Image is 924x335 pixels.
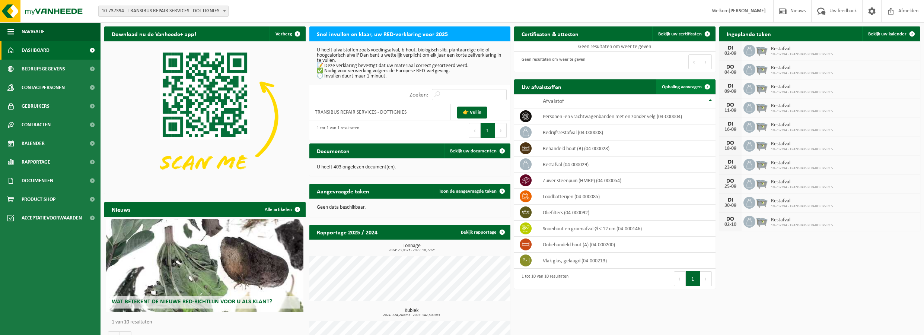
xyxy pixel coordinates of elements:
td: oliefilters (04-000092) [537,205,715,221]
span: 10-737394 - TRANSIBUS REPAIR SERVICES [771,166,833,171]
a: Toon de aangevraagde taken [433,184,510,199]
span: Ophaling aanvragen [662,85,702,89]
button: 1 [481,123,495,138]
span: 10-737394 - TRANSIBUS REPAIR SERVICES [771,185,833,190]
span: 10-737394 - TRANSIBUS REPAIR SERVICES [771,109,833,114]
div: 1 tot 10 van 10 resultaten [518,271,568,287]
h2: Aangevraagde taken [309,184,377,198]
h3: Tonnage [313,243,511,252]
img: WB-2500-GAL-GY-01 [755,101,768,113]
span: Restafval [771,65,833,71]
a: Bekijk rapportage [455,225,510,240]
span: Navigatie [22,22,45,41]
span: Restafval [771,46,833,52]
div: 16-09 [723,127,738,132]
div: 02-10 [723,222,738,227]
span: 10-737394 - TRANSIBUS REPAIR SERVICES - DOTTIGNIES [99,6,228,16]
div: DO [723,178,738,184]
span: Restafval [771,160,833,166]
td: restafval (04-000029) [537,157,715,173]
span: 10-737394 - TRANSIBUS REPAIR SERVICES [771,147,833,152]
h2: Uw afvalstoffen [514,79,569,94]
td: vlak glas, gelaagd (04-000213) [537,253,715,269]
span: Rapportage [22,153,50,171]
a: Alle artikelen [259,202,305,217]
button: 1 [686,271,700,286]
a: Bekijk uw documenten [444,143,510,158]
span: 10-737394 - TRANSIBUS REPAIR SERVICES [771,128,833,133]
button: Previous [688,54,700,69]
div: DO [723,102,738,108]
span: 2024: 23,037 t - 2025: 10,726 t [313,249,511,252]
button: Next [700,54,712,69]
h2: Documenten [309,143,357,158]
a: Bekijk uw kalender [862,26,920,41]
span: 10-737394 - TRANSIBUS REPAIR SERVICES [771,223,833,228]
td: behandeld hout (B) (04-000028) [537,140,715,157]
div: DI [723,45,738,51]
img: WB-2500-GAL-GY-01 [755,82,768,94]
td: loodbatterijen (04-000085) [537,189,715,205]
span: Bekijk uw documenten [450,149,497,154]
label: Zoeken: [410,92,428,98]
span: 10-737394 - TRANSIBUS REPAIR SERVICES [771,71,833,76]
span: 10-737394 - TRANSIBUS REPAIR SERVICES - DOTTIGNIES [98,6,229,17]
div: 25-09 [723,184,738,189]
button: Previous [469,123,481,138]
span: Contactpersonen [22,78,65,97]
span: 10-737394 - TRANSIBUS REPAIR SERVICES [771,204,833,209]
td: TRANSIBUS REPAIR SERVICES - DOTTIGNIES [309,104,451,120]
div: 11-09 [723,108,738,113]
span: Documenten [22,171,53,190]
span: Contracten [22,116,51,134]
img: WB-2500-GAL-GY-01 [755,215,768,227]
span: 10-737394 - TRANSIBUS REPAIR SERVICES [771,52,833,57]
img: Download de VHEPlus App [104,41,306,192]
div: 09-09 [723,89,738,94]
button: Verberg [270,26,305,41]
button: Next [495,123,507,138]
p: 1 van 10 resultaten [112,320,302,325]
td: bedrijfsrestafval (04-000008) [537,124,715,140]
h2: Certificaten & attesten [514,26,586,41]
button: Previous [674,271,686,286]
span: Restafval [771,141,833,147]
h2: Nieuws [104,202,138,217]
span: Restafval [771,179,833,185]
img: WB-2500-GAL-GY-01 [755,177,768,189]
div: DI [723,83,738,89]
strong: [PERSON_NAME] [729,8,766,14]
td: snoeihout en groenafval Ø < 12 cm (04-000146) [537,221,715,237]
td: onbehandeld hout (A) (04-000200) [537,237,715,253]
div: 04-09 [723,70,738,75]
span: Restafval [771,122,833,128]
span: Wat betekent de nieuwe RED-richtlijn voor u als klant? [112,299,272,305]
h2: Rapportage 2025 / 2024 [309,225,385,239]
span: Gebruikers [22,97,50,116]
h2: Download nu de Vanheede+ app! [104,26,204,41]
img: WB-2500-GAL-GY-01 [755,158,768,170]
span: Verberg [275,32,292,37]
td: zuiver steenpuin (HMRP) (04-000054) [537,173,715,189]
span: Restafval [771,198,833,204]
a: Wat betekent de nieuwe RED-richtlijn voor u als klant? [106,219,303,312]
td: personen -en vrachtwagenbanden met en zonder velg (04-000004) [537,108,715,124]
div: 23-09 [723,165,738,170]
a: Bekijk uw certificaten [652,26,715,41]
a: Ophaling aanvragen [656,79,715,94]
div: DO [723,216,738,222]
span: Bekijk uw kalender [868,32,907,37]
span: Acceptatievoorwaarden [22,209,82,227]
div: 02-09 [723,51,738,56]
span: Restafval [771,103,833,109]
div: 1 tot 1 van 1 resultaten [313,122,359,139]
div: Geen resultaten om weer te geven [518,54,585,70]
span: Product Shop [22,190,55,209]
img: WB-2500-GAL-GY-01 [755,139,768,151]
span: Bedrijfsgegevens [22,60,65,78]
button: Next [700,271,712,286]
span: 2024: 224,240 m3 - 2025: 142,500 m3 [313,313,511,317]
span: Afvalstof [543,98,564,104]
span: 10-737394 - TRANSIBUS REPAIR SERVICES [771,90,833,95]
span: Restafval [771,217,833,223]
